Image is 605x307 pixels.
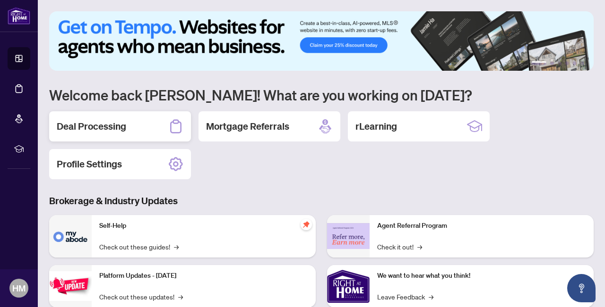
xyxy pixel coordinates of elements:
button: 5 [573,61,577,65]
p: Self-Help [99,221,308,231]
button: 4 [565,61,569,65]
img: Self-Help [49,215,92,257]
h2: Deal Processing [57,120,126,133]
img: logo [8,7,30,25]
img: Agent Referral Program [327,223,370,249]
h1: Welcome back [PERSON_NAME]! What are you working on [DATE]? [49,86,594,104]
p: Agent Referral Program [377,221,586,231]
h2: rLearning [355,120,397,133]
button: Open asap [567,274,596,302]
p: Platform Updates - [DATE] [99,271,308,281]
a: Check out these updates!→ [99,291,183,302]
p: We want to hear what you think! [377,271,586,281]
img: Slide 0 [49,11,594,71]
span: → [174,241,179,252]
span: pushpin [301,219,312,230]
a: Leave Feedback→ [377,291,433,302]
h2: Mortgage Referrals [206,120,289,133]
span: HM [12,282,26,295]
button: 6 [580,61,584,65]
span: → [429,291,433,302]
span: → [178,291,183,302]
h3: Brokerage & Industry Updates [49,194,594,207]
a: Check out these guides!→ [99,241,179,252]
span: → [417,241,422,252]
button: 2 [550,61,554,65]
a: Check it out!→ [377,241,422,252]
h2: Profile Settings [57,158,122,171]
img: Platform Updates - July 21, 2025 [49,271,92,301]
button: 1 [531,61,546,65]
button: 3 [558,61,562,65]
